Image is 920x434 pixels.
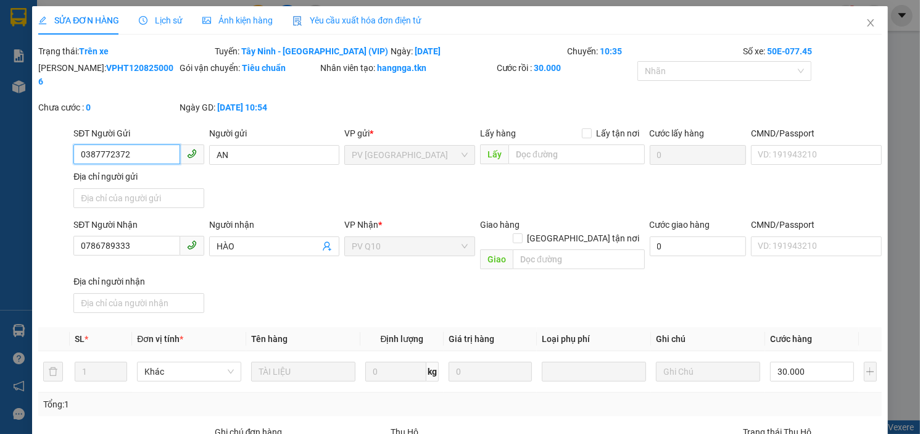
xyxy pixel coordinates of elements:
th: Ghi chú [651,327,765,351]
span: picture [202,16,211,25]
div: Cước rồi : [497,61,635,75]
span: Ảnh kiện hàng [202,15,273,25]
span: SL [75,334,85,344]
div: Tổng: 1 [43,398,355,411]
div: VP gửi [344,127,475,140]
input: Địa chỉ của người nhận [73,293,204,313]
span: Định lượng [380,334,423,344]
span: PV Q10 [352,237,468,256]
div: Địa chỉ người nhận [73,275,204,288]
span: Cước hàng [770,334,812,344]
span: Lấy [480,144,508,164]
b: Tiêu chuẩn [242,63,286,73]
span: PV Hòa Thành [352,146,468,164]
b: hangnga.tkn [377,63,426,73]
span: Lấy hàng [480,128,516,138]
div: Trạng thái: [37,44,213,58]
b: VPHT1208250006 [38,63,173,86]
span: clock-circle [139,16,147,25]
button: Close [853,6,888,41]
span: Đơn vị tính [137,334,183,344]
div: Gói vận chuyển: [180,61,318,75]
input: Dọc đường [513,249,644,269]
span: Lấy tận nơi [592,127,645,140]
b: 0 [86,102,91,112]
span: Giá trị hàng [449,334,494,344]
div: [PERSON_NAME]: [38,61,176,88]
span: SỬA ĐƠN HÀNG [38,15,119,25]
input: 0 [449,362,532,382]
span: Lịch sử [139,15,183,25]
label: Cước giao hàng [650,220,710,230]
input: Địa chỉ của người gửi [73,188,204,208]
b: Trên xe [79,46,109,56]
div: Nhân viên tạo: [320,61,494,75]
span: phone [187,149,197,159]
span: [GEOGRAPHIC_DATA] tận nơi [523,232,645,245]
b: [DATE] [415,46,441,56]
div: CMND/Passport [751,127,882,140]
span: Yêu cầu xuất hóa đơn điện tử [292,15,421,25]
span: Khác [144,362,234,381]
button: plus [864,362,877,382]
div: SĐT Người Gửi [73,127,204,140]
input: Cước giao hàng [650,236,747,256]
span: phone [187,240,197,250]
span: VP Nhận [344,220,378,230]
span: Giao hàng [480,220,520,230]
div: Chưa cước : [38,101,176,114]
div: Địa chỉ người gửi [73,170,204,183]
input: Cước lấy hàng [650,145,747,165]
b: 50E-077.45 [767,46,812,56]
div: Ngày: [389,44,566,58]
button: delete [43,362,63,382]
input: Ghi Chú [656,362,760,382]
div: Tuyến: [213,44,390,58]
span: close [866,18,876,28]
b: Tây Ninh - [GEOGRAPHIC_DATA] (VIP) [241,46,388,56]
div: Số xe: [742,44,882,58]
th: Loại phụ phí [537,327,651,351]
div: Ngày GD: [180,101,318,114]
div: Người gửi [209,127,340,140]
div: CMND/Passport [751,218,882,232]
span: kg [426,362,439,382]
span: Giao [480,249,513,269]
span: edit [38,16,47,25]
b: 30.000 [534,63,562,73]
span: Tên hàng [251,334,288,344]
img: icon [292,16,302,26]
span: user-add [322,241,332,251]
div: Chuyến: [566,44,742,58]
b: [DATE] 10:54 [217,102,267,112]
input: Dọc đường [508,144,644,164]
input: VD: Bàn, Ghế [251,362,355,382]
div: SĐT Người Nhận [73,218,204,232]
b: 10:35 [600,46,622,56]
div: Người nhận [209,218,340,232]
label: Cước lấy hàng [650,128,705,138]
